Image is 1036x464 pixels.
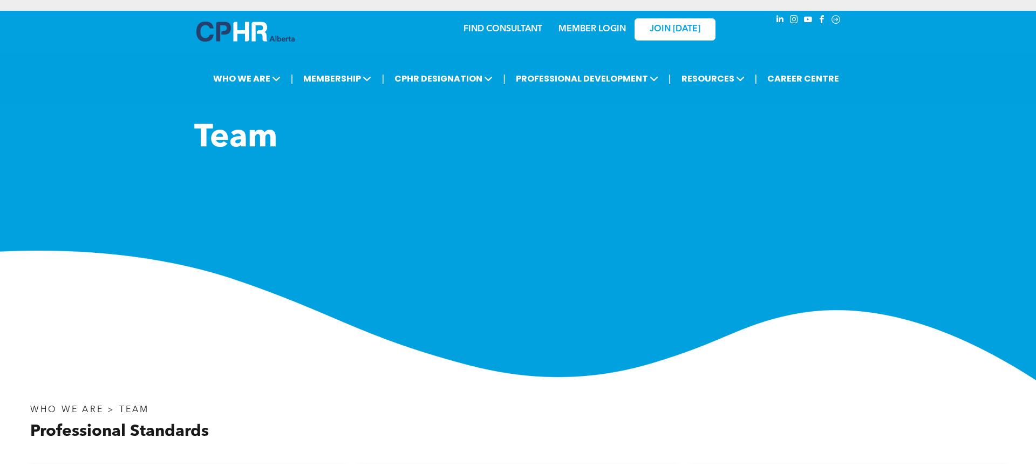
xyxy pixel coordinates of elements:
li: | [755,68,758,90]
a: JOIN [DATE] [635,18,715,41]
a: youtube [802,14,814,28]
span: Team [194,122,277,154]
a: FIND CONSULTANT [464,25,542,33]
a: Social network [830,14,842,28]
a: facebook [816,14,828,28]
li: | [291,68,294,90]
a: CAREER CENTRE [764,69,842,89]
img: A blue and white logo for cp alberta [196,22,295,42]
span: PROFESSIONAL DEVELOPMENT [513,69,662,89]
li: | [503,68,506,90]
span: WHO WE ARE > TEAM [30,406,149,414]
span: Professional Standards [30,423,209,440]
span: JOIN [DATE] [650,24,700,35]
a: MEMBER LOGIN [558,25,626,33]
a: linkedin [774,14,786,28]
span: MEMBERSHIP [300,69,374,89]
span: RESOURCES [678,69,748,89]
span: WHO WE ARE [210,69,284,89]
li: | [669,68,671,90]
a: instagram [788,14,800,28]
span: CPHR DESIGNATION [391,69,496,89]
li: | [381,68,384,90]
